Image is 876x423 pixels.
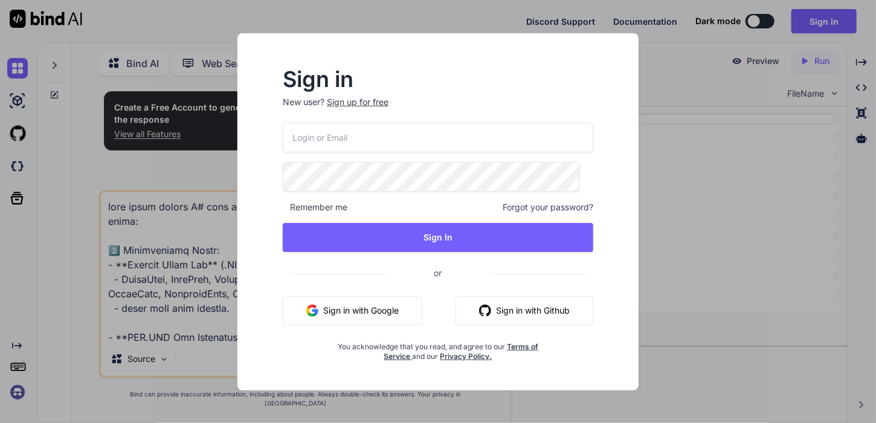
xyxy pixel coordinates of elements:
[283,96,593,123] p: New user?
[283,69,593,89] h2: Sign in
[283,223,593,252] button: Sign In
[385,258,490,288] span: or
[335,335,542,361] div: You acknowledge that you read, and agree to our and our
[283,123,593,152] input: Login or Email
[327,96,388,108] div: Sign up for free
[503,201,593,213] span: Forgot your password?
[283,296,422,325] button: Sign in with Google
[456,296,593,325] button: Sign in with Github
[306,305,318,317] img: google
[384,342,538,361] a: Terms of Service
[440,352,492,361] a: Privacy Policy.
[283,201,347,213] span: Remember me
[479,305,491,317] img: github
